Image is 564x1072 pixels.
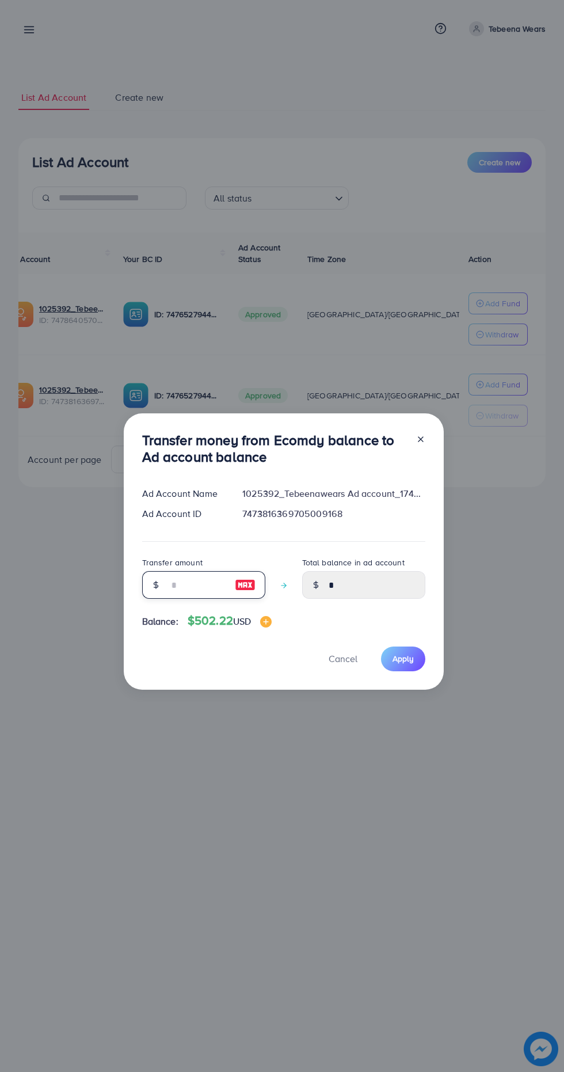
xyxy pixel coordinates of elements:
[142,557,203,568] label: Transfer amount
[133,507,234,520] div: Ad Account ID
[381,647,425,671] button: Apply
[142,615,178,628] span: Balance:
[329,652,357,665] span: Cancel
[314,647,372,671] button: Cancel
[133,487,234,500] div: Ad Account Name
[233,615,251,628] span: USD
[302,557,405,568] label: Total balance in ad account
[142,432,407,465] h3: Transfer money from Ecomdy balance to Ad account balance
[233,487,434,500] div: 1025392_Tebeenawears Ad account_1740133483196
[392,653,414,664] span: Apply
[235,578,256,592] img: image
[188,614,272,628] h4: $502.22
[260,616,272,628] img: image
[233,507,434,520] div: 7473816369705009168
